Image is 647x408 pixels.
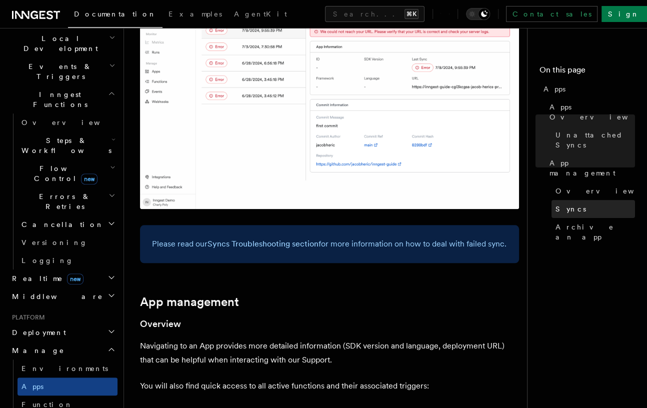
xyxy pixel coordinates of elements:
[549,158,635,178] span: App management
[140,295,239,309] a: App management
[8,85,117,113] button: Inngest Functions
[8,287,117,305] button: Middleware
[551,126,635,154] a: Unattached Syncs
[551,200,635,218] a: Syncs
[8,323,117,341] button: Deployment
[17,215,117,233] button: Cancellation
[17,377,117,395] a: Apps
[140,317,181,331] a: Overview
[545,154,635,182] a: App management
[8,29,117,57] button: Local Development
[17,187,117,215] button: Errors & Retries
[228,3,293,27] a: AgentKit
[21,256,73,264] span: Logging
[555,130,635,150] span: Unattached Syncs
[8,269,117,287] button: Realtimenew
[140,3,519,209] img: The Unattached Syncs list provides detailed information regarding failed syncs.
[543,84,565,94] span: Apps
[17,163,110,183] span: Flow Control
[8,327,66,337] span: Deployment
[152,237,507,251] p: Please read our for more information on how to deal with failed sync.
[17,191,108,211] span: Errors & Retries
[81,173,97,184] span: new
[466,8,490,20] button: Toggle dark mode
[8,57,117,85] button: Events & Triggers
[17,219,104,229] span: Cancellation
[545,98,635,126] a: Apps Overview
[8,33,109,53] span: Local Development
[234,10,287,18] span: AgentKit
[551,218,635,246] a: Archive an app
[168,10,222,18] span: Examples
[551,182,635,200] a: Overview
[17,131,117,159] button: Steps & Workflows
[539,80,635,98] a: Apps
[8,341,117,359] button: Manage
[8,291,103,301] span: Middleware
[17,359,117,377] a: Environments
[506,6,597,22] a: Contact sales
[207,239,318,248] a: Syncs Troubleshooting section
[21,238,87,246] span: Versioning
[17,251,117,269] a: Logging
[74,10,156,18] span: Documentation
[539,64,635,80] h4: On this page
[404,9,418,19] kbd: ⌘K
[140,339,519,367] p: Navigating to an App provides more detailed information (SDK version and language, deployment URL...
[67,273,83,284] span: new
[162,3,228,27] a: Examples
[8,345,64,355] span: Manage
[8,113,117,269] div: Inngest Functions
[21,364,108,372] span: Environments
[325,6,424,22] button: Search...⌘K
[8,313,45,321] span: Platform
[17,135,111,155] span: Steps & Workflows
[8,89,108,109] span: Inngest Functions
[555,204,586,214] span: Syncs
[140,379,519,393] p: You will also find quick access to all active functions and their associated triggers:
[17,113,117,131] a: Overview
[8,273,83,283] span: Realtime
[21,118,124,126] span: Overview
[8,61,109,81] span: Events & Triggers
[555,222,635,242] span: Archive an app
[68,3,162,28] a: Documentation
[17,159,117,187] button: Flow Controlnew
[17,233,117,251] a: Versioning
[21,382,43,390] span: Apps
